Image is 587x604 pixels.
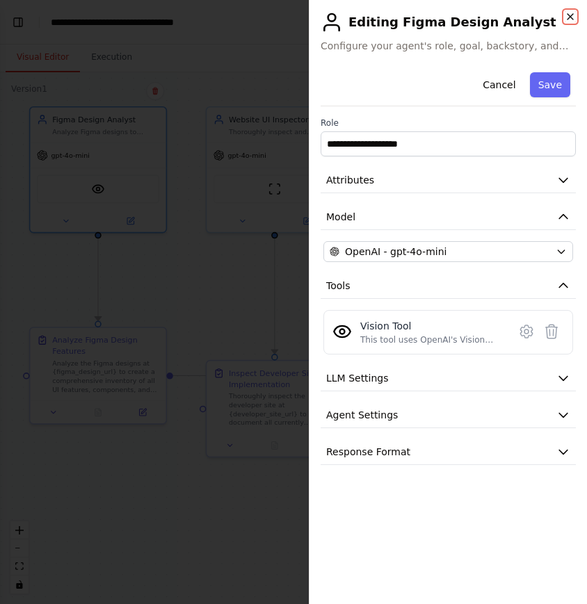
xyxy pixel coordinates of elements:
img: VisionTool [332,322,352,341]
button: Response Format [321,439,576,465]
span: Configure your agent's role, goal, backstory, and model settings. [321,39,576,53]
button: OpenAI - gpt-4o-mini [323,241,573,262]
button: Agent Settings [321,402,576,428]
span: Model [326,210,355,224]
button: LLM Settings [321,366,576,391]
span: LLM Settings [326,371,389,385]
label: Role [321,117,576,129]
span: OpenAI - gpt-4o-mini [345,245,447,259]
button: Save [530,72,570,97]
div: Vision Tool [360,319,500,333]
h2: Editing Figma Design Analyst [321,11,576,33]
button: Cancel [474,72,524,97]
span: Attributes [326,173,374,187]
button: Delete tool [539,319,564,344]
button: Configure tool [514,319,539,344]
button: Tools [321,273,576,299]
span: Tools [326,279,351,293]
span: Agent Settings [326,408,398,422]
div: This tool uses OpenAI's Vision API to describe the contents of an image. [360,334,500,345]
button: Model [321,204,576,230]
span: Response Format [326,445,410,459]
button: Attributes [321,168,576,193]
